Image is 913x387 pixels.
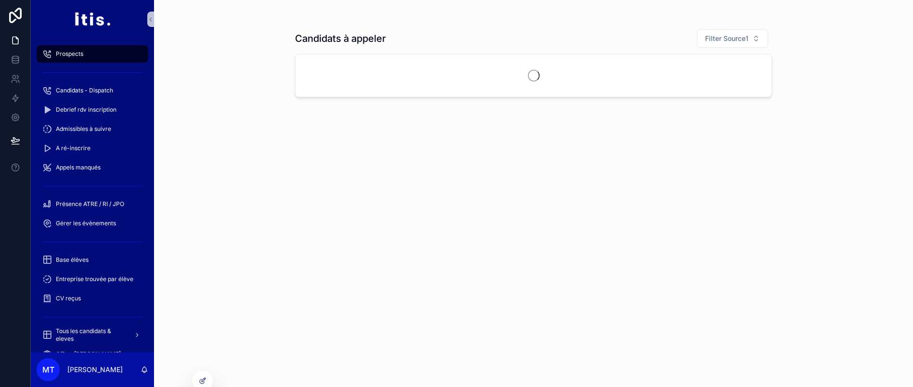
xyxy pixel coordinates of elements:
[705,34,748,43] span: Filter Source1
[56,50,83,58] span: Prospects
[56,350,121,358] span: Offres [PERSON_NAME]
[37,326,148,344] a: Tous les candidats & eleves
[56,219,116,227] span: Gérer les évènements
[31,39,154,352] div: scrollable content
[56,144,90,152] span: A ré-inscrire
[56,106,116,114] span: Debrief rdv inscription
[56,327,126,343] span: Tous les candidats & eleves
[56,200,124,208] span: Présence ATRE / RI / JPO
[37,101,148,118] a: Debrief rdv inscription
[37,215,148,232] a: Gérer les évènements
[42,364,54,375] span: MT
[56,275,133,283] span: Entreprise trouvée par élève
[56,164,101,171] span: Appels manqués
[295,32,386,45] h1: Candidats à appeler
[37,159,148,176] a: Appels manqués
[37,251,148,269] a: Base élèves
[56,295,81,302] span: CV reçus
[37,271,148,288] a: Entreprise trouvée par élève
[37,120,148,138] a: Admissibles à suivre
[37,195,148,213] a: Présence ATRE / RI / JPO
[37,346,148,363] a: Offres [PERSON_NAME]
[67,365,123,374] p: [PERSON_NAME]
[74,12,110,27] img: App logo
[56,125,111,133] span: Admissibles à suivre
[37,45,148,63] a: Prospects
[697,29,768,48] button: Select Button
[56,87,113,94] span: Candidats - Dispatch
[37,140,148,157] a: A ré-inscrire
[37,82,148,99] a: Candidats - Dispatch
[37,290,148,307] a: CV reçus
[56,256,89,264] span: Base élèves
